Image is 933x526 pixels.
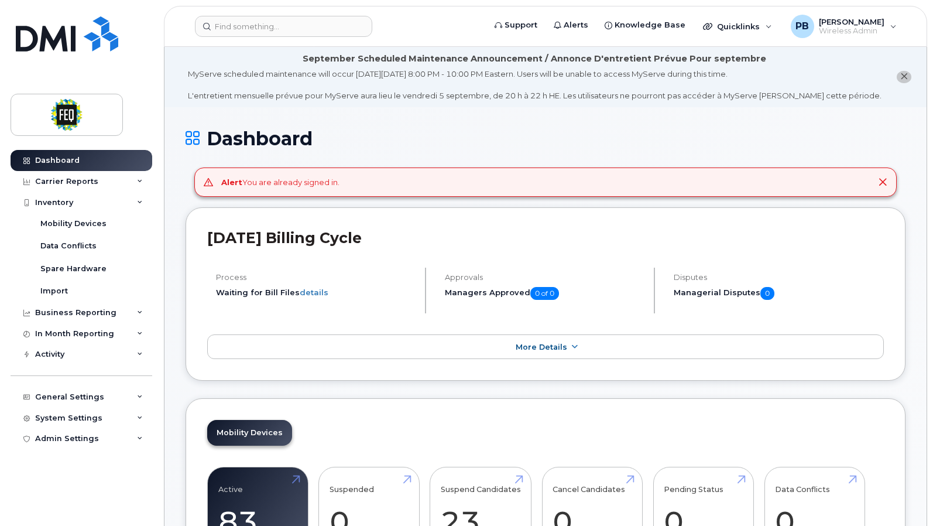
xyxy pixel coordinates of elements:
[445,273,644,282] h4: Approvals
[221,177,242,187] strong: Alert
[221,177,339,188] div: You are already signed in.
[897,71,911,83] button: close notification
[186,128,905,149] h1: Dashboard
[516,343,567,351] span: More Details
[760,287,774,300] span: 0
[216,273,415,282] h4: Process
[300,288,328,297] a: details
[207,229,884,247] h2: [DATE] Billing Cycle
[674,273,884,282] h4: Disputes
[674,287,884,300] h5: Managerial Disputes
[207,420,292,446] a: Mobility Devices
[188,69,881,101] div: MyServe scheduled maintenance will occur [DATE][DATE] 8:00 PM - 10:00 PM Eastern. Users will be u...
[216,287,415,298] li: Waiting for Bill Files
[445,287,644,300] h5: Managers Approved
[303,53,766,65] div: September Scheduled Maintenance Announcement / Annonce D'entretient Prévue Pour septembre
[530,287,559,300] span: 0 of 0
